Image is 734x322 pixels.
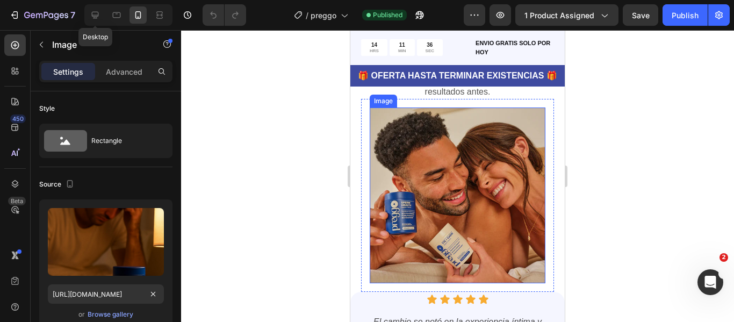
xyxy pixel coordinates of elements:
[48,284,164,304] input: https://example.com/image.jpg
[88,310,133,319] div: Browse gallery
[53,66,83,77] p: Settings
[8,197,26,205] div: Beta
[78,308,85,321] span: or
[87,309,134,320] button: Browse gallery
[70,9,75,22] p: 7
[672,10,699,21] div: Publish
[39,177,76,192] div: Source
[350,30,565,322] iframe: Design area
[311,10,336,21] span: preggo
[515,4,618,26] button: 1 product assigned
[719,253,728,262] span: 2
[39,104,55,113] div: Style
[623,4,658,26] button: Save
[524,10,594,21] span: 1 product assigned
[106,66,142,77] p: Advanced
[697,269,723,295] iframe: Intercom live chat
[373,10,402,20] span: Published
[48,208,164,276] img: preview-image
[52,38,143,51] p: Image
[203,4,246,26] div: Undo/Redo
[4,4,80,26] button: 7
[12,287,203,320] p: El cambio se notó en la experiencia íntima y también en los análisis en 2 meses de estar tomandolo
[306,10,308,21] span: /
[10,115,26,123] div: 450
[632,11,650,20] span: Save
[663,4,708,26] button: Publish
[91,128,157,153] div: Rectangle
